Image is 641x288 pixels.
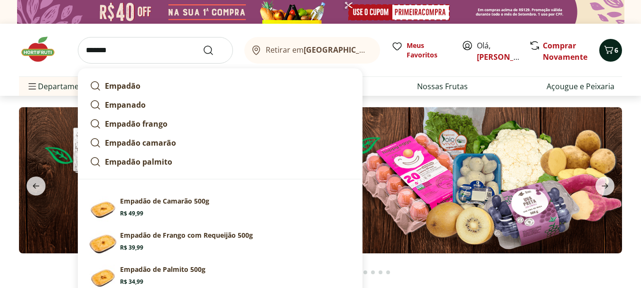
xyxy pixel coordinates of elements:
a: Comprar Novamente [543,40,587,62]
span: R$ 34,99 [120,278,143,286]
a: Empadão [86,76,354,95]
p: Empadão de Camarão 500g [120,196,209,206]
p: Empadão de Palmito 500g [120,265,205,274]
p: Empadão de Frango com Requeijão 500g [120,231,253,240]
button: Submit Search [203,45,225,56]
button: previous [19,177,53,195]
button: Go to page 17 from fs-carousel [377,261,384,284]
img: Hortifruti [19,35,66,64]
img: Empadão de Camarão 500g [90,196,116,223]
strong: Empanado [105,100,146,110]
button: Go to page 18 from fs-carousel [384,261,392,284]
button: Carrinho [599,39,622,62]
b: [GEOGRAPHIC_DATA]/[GEOGRAPHIC_DATA] [304,45,464,55]
span: 6 [614,46,618,55]
span: Olá, [477,40,519,63]
button: Go to page 15 from fs-carousel [362,261,369,284]
img: Empadão de Frango com Requeijão 500g [90,231,116,257]
button: Go to page 16 from fs-carousel [369,261,377,284]
span: Departamentos [27,75,95,98]
a: Nossas Frutas [417,81,468,92]
span: R$ 39,99 [120,244,143,251]
a: Empadão frango [86,114,354,133]
span: Retirar em [266,46,371,54]
a: Empadão de Frango com Requeijão 500gEmpadão de Frango com Requeijão 500gR$ 39,99 [86,227,354,261]
strong: Empadão camarão [105,138,176,148]
button: Retirar em[GEOGRAPHIC_DATA]/[GEOGRAPHIC_DATA] [244,37,380,64]
button: next [588,177,622,195]
button: Menu [27,75,38,98]
a: Empadão de Camarão 500gEmpadão de Camarão 500gR$ 49,99 [86,193,354,227]
span: Meus Favoritos [407,41,450,60]
a: Empanado [86,95,354,114]
strong: Empadão frango [105,119,167,129]
strong: Empadão palmito [105,157,172,167]
strong: Empadão [105,81,140,91]
input: search [78,37,233,64]
a: Meus Favoritos [391,41,450,60]
a: Empadão palmito [86,152,354,171]
a: [PERSON_NAME] [477,52,539,62]
span: R$ 49,99 [120,210,143,217]
a: Empadão camarão [86,133,354,152]
a: Açougue e Peixaria [547,81,614,92]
